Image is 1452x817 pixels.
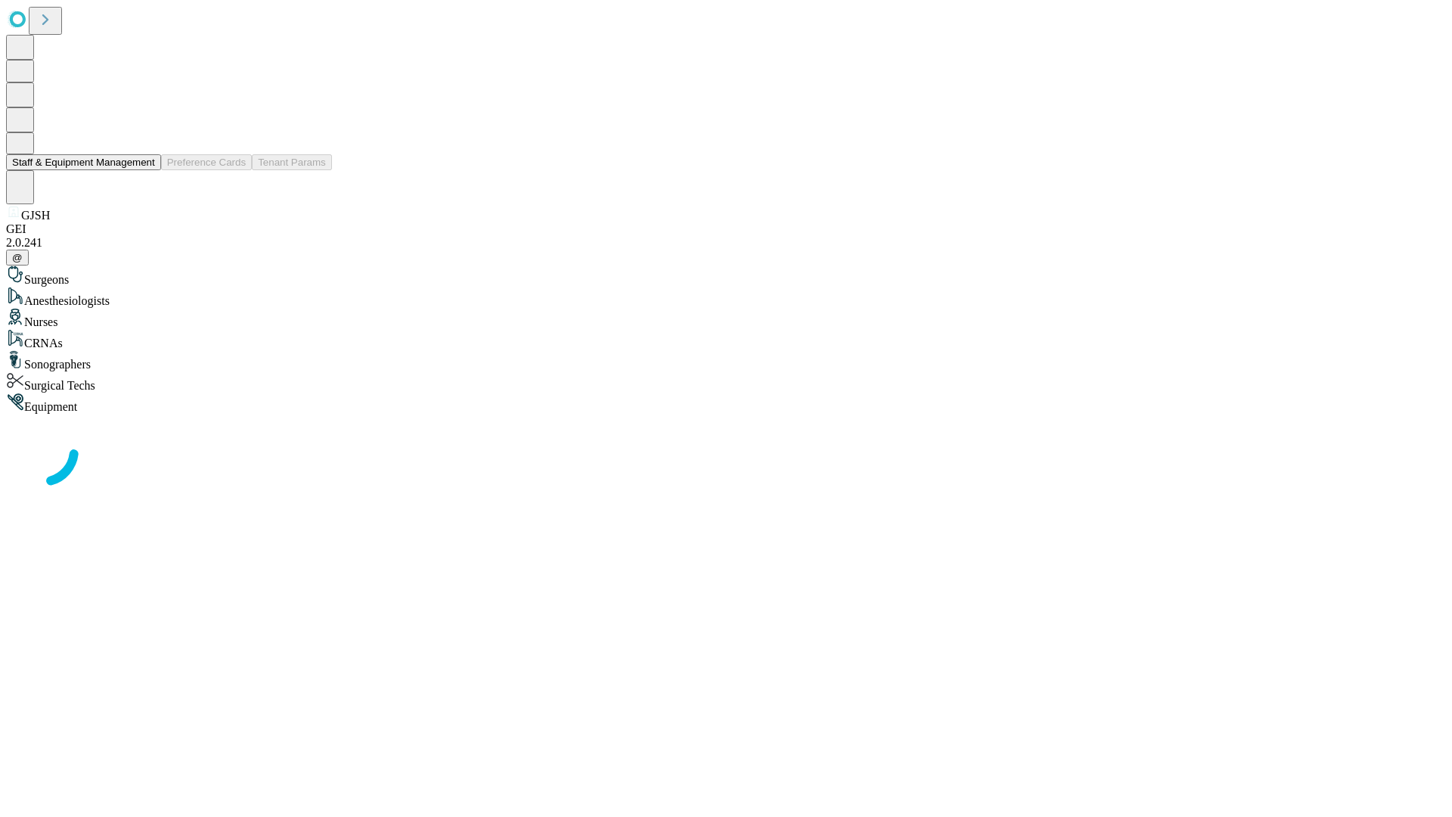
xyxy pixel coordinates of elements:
[6,236,1446,250] div: 2.0.241
[6,154,161,170] button: Staff & Equipment Management
[6,266,1446,287] div: Surgeons
[6,393,1446,414] div: Equipment
[12,252,23,263] span: @
[6,222,1446,236] div: GEI
[6,308,1446,329] div: Nurses
[6,287,1446,308] div: Anesthesiologists
[21,209,50,222] span: GJSH
[161,154,252,170] button: Preference Cards
[6,350,1446,371] div: Sonographers
[6,329,1446,350] div: CRNAs
[6,371,1446,393] div: Surgical Techs
[252,154,332,170] button: Tenant Params
[6,250,29,266] button: @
